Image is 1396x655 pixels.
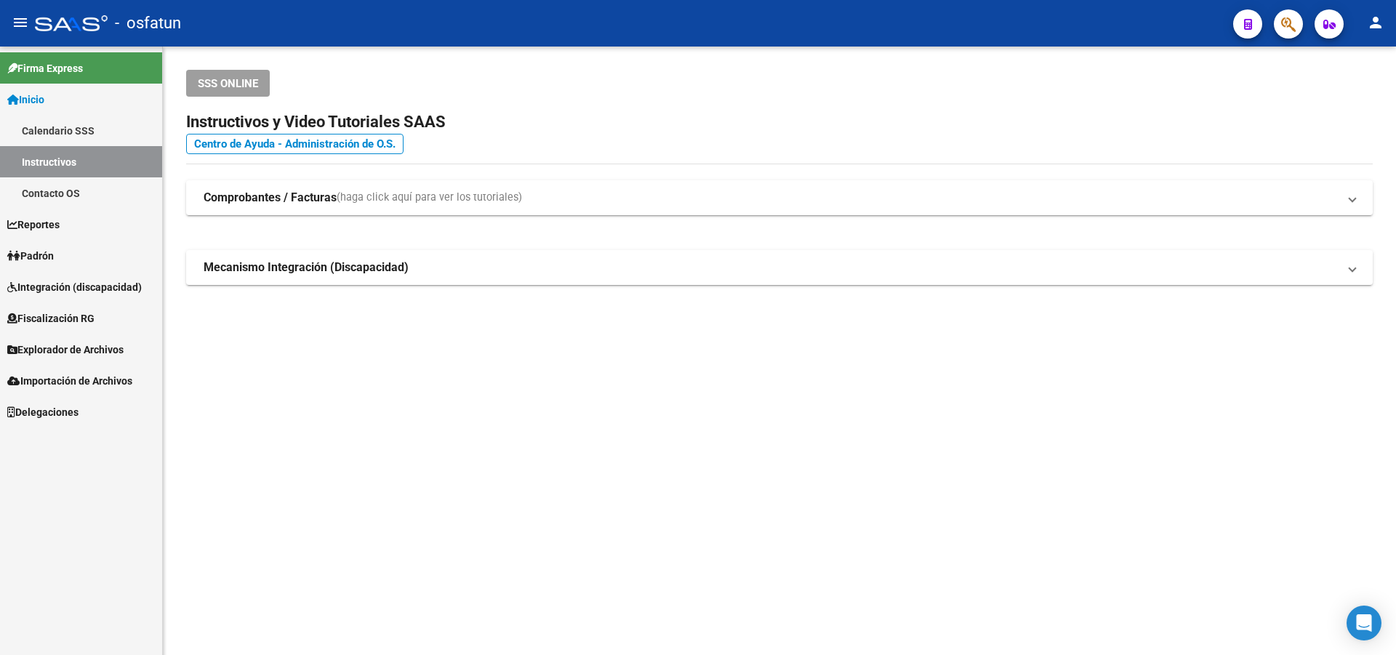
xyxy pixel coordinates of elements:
[186,134,404,154] a: Centro de Ayuda - Administración de O.S.
[186,250,1373,285] mat-expansion-panel-header: Mecanismo Integración (Discapacidad)
[7,310,95,326] span: Fiscalización RG
[7,404,79,420] span: Delegaciones
[115,7,181,39] span: - osfatun
[1347,606,1381,640] div: Open Intercom Messenger
[7,279,142,295] span: Integración (discapacidad)
[7,342,124,358] span: Explorador de Archivos
[186,180,1373,215] mat-expansion-panel-header: Comprobantes / Facturas(haga click aquí para ver los tutoriales)
[186,70,270,97] button: SSS ONLINE
[7,60,83,76] span: Firma Express
[7,92,44,108] span: Inicio
[1367,14,1384,31] mat-icon: person
[198,77,258,90] span: SSS ONLINE
[204,190,337,206] strong: Comprobantes / Facturas
[7,248,54,264] span: Padrón
[12,14,29,31] mat-icon: menu
[7,373,132,389] span: Importación de Archivos
[186,108,1373,136] h2: Instructivos y Video Tutoriales SAAS
[337,190,522,206] span: (haga click aquí para ver los tutoriales)
[7,217,60,233] span: Reportes
[204,260,409,276] strong: Mecanismo Integración (Discapacidad)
